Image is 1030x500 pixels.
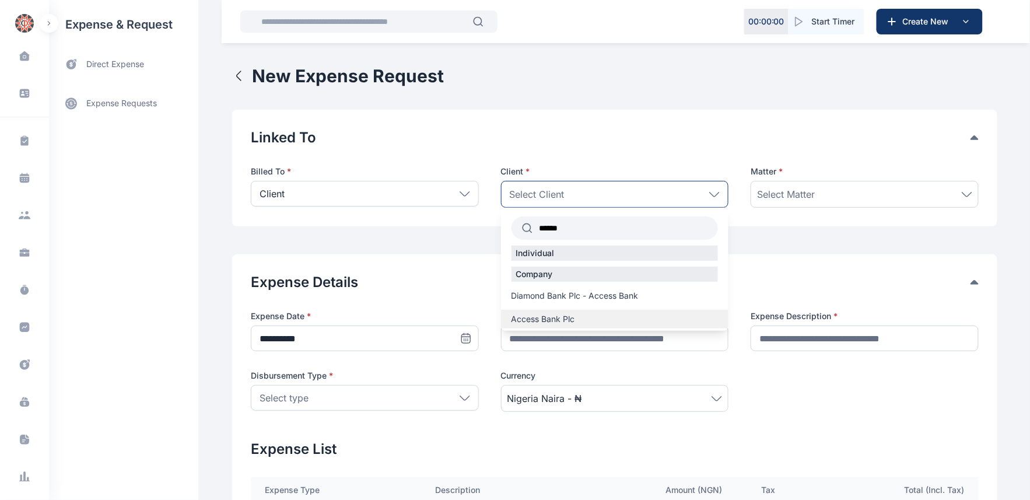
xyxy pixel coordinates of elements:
[251,128,971,147] button: Linked To
[251,273,971,292] button: Expense Details
[507,391,582,405] span: Nigeria Naira - ₦
[251,166,479,177] label: Billed To
[49,49,198,80] a: direct expense
[898,16,959,27] span: Create New
[260,391,309,405] p: Select type
[510,187,565,201] span: Select Client
[49,80,198,117] div: expense requests
[877,9,983,34] button: Create New
[757,187,815,201] span: Select Matter
[251,310,479,322] label: Expense Date
[751,166,783,177] span: Matter
[501,166,729,177] p: Client
[501,370,536,382] span: Currency
[512,268,558,280] p: Company
[512,290,639,302] span: Diamond Bank Plc - Access Bank
[86,58,144,71] span: direct expense
[251,128,979,147] div: Linked To
[789,9,864,34] button: Start Timer
[512,247,559,259] p: Individual
[49,89,198,117] a: expense requests
[251,440,979,459] h2: Expense List
[512,313,575,325] span: Access Bank Plc
[252,65,444,86] h1: New Expense Request
[748,16,784,27] p: 00 : 00 : 00
[812,16,855,27] span: Start Timer
[251,370,479,382] label: Disbursement Type
[251,273,979,292] div: Expense Details
[260,187,285,201] p: Client
[751,310,979,322] label: Expense Description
